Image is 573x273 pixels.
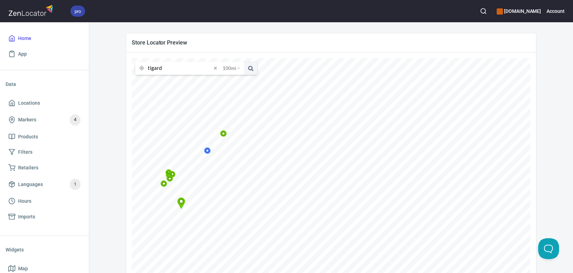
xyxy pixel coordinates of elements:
span: pro [70,8,85,15]
img: zenlocator [8,3,55,18]
h6: [DOMAIN_NAME] [497,7,541,15]
span: Imports [18,212,35,221]
li: Data [6,76,83,93]
a: App [6,46,83,62]
span: Languages [18,180,43,189]
span: 100 mi [223,62,236,75]
iframe: Help Scout Beacon - Open [538,238,559,259]
li: Widgets [6,241,83,258]
span: Store Locator Preview [132,39,530,46]
button: color-CE600E [497,8,503,15]
a: Locations [6,95,83,111]
span: Home [18,34,31,43]
a: Filters [6,144,83,160]
span: Markers [18,115,36,124]
span: 4 [70,116,81,124]
span: Locations [18,99,40,107]
button: Account [547,3,565,19]
a: Imports [6,209,83,225]
span: Products [18,133,38,141]
button: Search [476,3,491,19]
span: App [18,50,27,58]
span: Retailers [18,163,38,172]
a: Retailers [6,160,83,176]
div: pro [70,6,85,17]
a: Products [6,129,83,145]
span: 1 [70,180,81,188]
a: Hours [6,193,83,209]
a: Markers4 [6,111,83,129]
span: Map [18,264,28,273]
span: Filters [18,148,32,156]
span: Hours [18,197,31,206]
input: search [148,62,212,75]
h6: Account [547,7,565,15]
a: Languages1 [6,175,83,193]
div: Manage your apps [497,3,541,19]
a: Home [6,31,83,46]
